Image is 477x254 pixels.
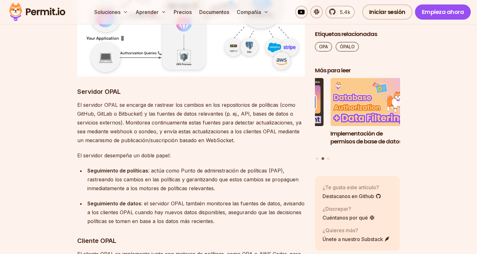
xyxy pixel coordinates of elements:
font: ÓPALO [340,44,355,49]
font: Documentos [199,9,229,15]
img: Logotipo del permiso [6,1,68,23]
font: El servidor desempeña un doble papel: [77,152,171,159]
font: Seguimiento de datos [87,200,141,207]
button: Ir a la diapositiva 2 [321,157,324,160]
font: Compañía [237,9,261,15]
font: Más para leer [315,66,351,74]
li: 2 de 3 [330,78,416,154]
font: Etiquetas relacionadas [315,30,377,38]
li: 1 de 3 [239,78,324,154]
font: Iniciar sesión [369,8,405,16]
font: 5.4k [340,9,350,15]
font: Seguimiento de políticas [87,167,148,174]
a: ÓPALO [336,42,359,51]
font: ¿Te gusta este artículo? [323,184,379,190]
font: Servidor OPAL [77,88,121,95]
a: Precios [171,6,194,18]
font: Cliente OPAL [77,237,116,245]
a: Cuéntanos por qué [323,214,375,221]
a: 5.4k [325,6,355,18]
a: Implementación de permisos de base de datosImplementación de permisos de base de datos [330,78,416,154]
button: Ir a la diapositiva 3 [327,157,329,160]
a: Documentos [197,6,232,18]
button: Ir a la diapositiva 1 [316,157,318,160]
font: Precios [174,9,192,15]
a: Empieza ahora [415,4,471,20]
font: Aprender [136,9,159,15]
font: Empieza ahora [422,8,464,16]
font: OPA [319,44,328,49]
font: Implementación de permisos de base de datos [330,130,402,145]
a: OPA [315,42,332,51]
a: Únete a nuestro Substack [323,235,390,243]
a: Destacanos en Github [323,192,381,200]
a: Iniciar sesión [362,4,412,20]
div: Publicaciones [315,78,400,161]
font: ¿Quieres más? [323,227,358,233]
img: Implementación de permisos de base de datos [330,78,416,126]
button: Aprender [133,6,169,18]
font: : actúa como Punto de administración de políticas (PAP), rastreando los cambios en las políticas ... [87,167,299,191]
font: : el servidor OPAL también monitorea las fuentes de datos, avisando a los clientes OPAL cuando ha... [87,200,305,224]
button: Soluciones [92,6,131,18]
font: ¿Discrepar? [323,206,351,212]
font: Soluciones [94,9,120,15]
font: El servidor OPAL se encarga de rastrear los cambios en los repositorios de políticas (como GitHub... [77,102,301,143]
button: Compañía [234,6,271,18]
